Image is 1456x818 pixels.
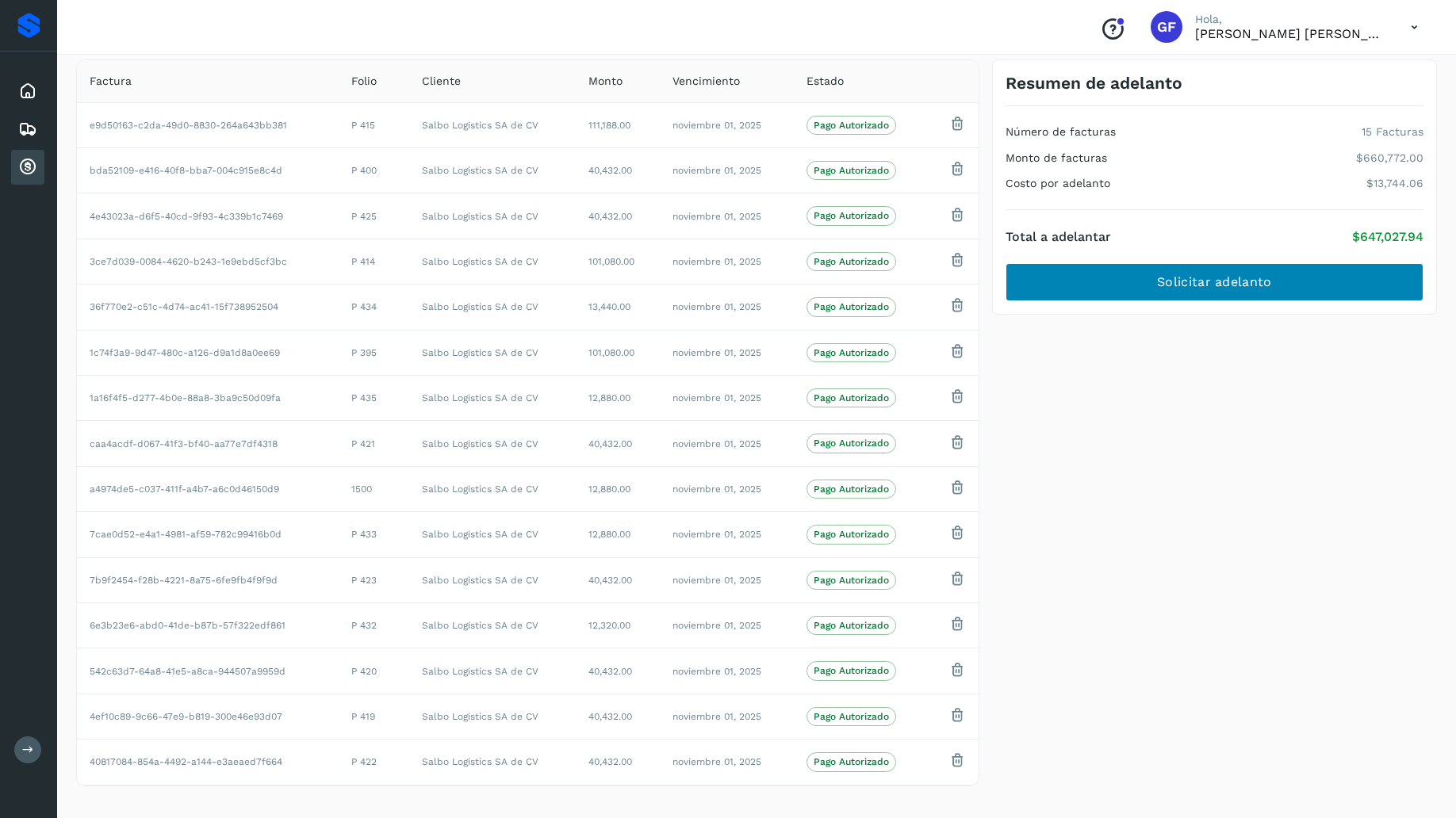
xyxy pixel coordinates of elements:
[672,666,761,677] span: noviembre 01, 2025
[588,529,630,540] span: 12,880.00
[77,603,339,648] td: 6e3b23e6-abd0-41de-b87b-57f322edf861
[814,347,889,358] p: Pago Autorizado
[588,756,632,767] span: 40,432.00
[339,740,409,785] td: P 422
[672,73,740,90] span: Vencimiento
[77,102,339,147] td: e9d50163-c2da-49d0-8830-264a643bb381
[422,73,461,90] span: Cliente
[672,711,761,722] span: noviembre 01, 2025
[588,666,632,677] span: 40,432.00
[672,120,761,131] span: noviembre 01, 2025
[409,421,576,466] td: Salbo Logistics SA de CV
[339,239,409,284] td: P 414
[672,165,761,176] span: noviembre 01, 2025
[339,648,409,694] td: P 420
[77,694,339,739] td: 4ef10c89-9c66-47e9-b819-300e46e93d07
[672,256,761,267] span: noviembre 01, 2025
[77,740,339,785] td: 40817084-854a-4492-a144-e3aeaed7f664
[409,193,576,239] td: Salbo Logistics SA de CV
[90,73,132,90] span: Factura
[814,756,889,767] p: Pago Autorizado
[814,529,889,540] p: Pago Autorizado
[339,603,409,648] td: P 432
[409,466,576,511] td: Salbo Logistics SA de CV
[814,484,889,495] p: Pago Autorizado
[1006,263,1423,301] button: Solicitar adelanto
[1195,26,1385,41] p: Gabriel Falcon Aguirre
[672,575,761,586] span: noviembre 01, 2025
[588,392,630,403] span: 12,880.00
[588,575,632,586] span: 40,432.00
[339,376,409,421] td: P 435
[672,438,761,449] span: noviembre 01, 2025
[672,529,761,540] span: noviembre 01, 2025
[672,484,761,495] span: noviembre 01, 2025
[814,120,889,131] p: Pago Autorizado
[409,148,576,193] td: Salbo Logistics SA de CV
[1006,229,1111,244] h4: Total a adelantar
[77,512,339,557] td: 7cae0d52-e4a1-4981-af59-782c99416b0d
[1352,229,1423,244] p: $647,027.94
[672,301,761,312] span: noviembre 01, 2025
[1006,125,1116,139] h4: Número de facturas
[339,330,409,375] td: P 395
[814,575,889,586] p: Pago Autorizado
[409,102,576,147] td: Salbo Logistics SA de CV
[339,285,409,330] td: P 434
[672,347,761,358] span: noviembre 01, 2025
[351,73,377,90] span: Folio
[339,512,409,557] td: P 433
[1157,273,1271,291] span: Solicitar adelanto
[588,73,623,90] span: Monto
[814,210,889,221] p: Pago Autorizado
[409,285,576,330] td: Salbo Logistics SA de CV
[11,112,44,147] div: Embarques
[814,301,889,312] p: Pago Autorizado
[409,330,576,375] td: Salbo Logistics SA de CV
[77,285,339,330] td: 36f770e2-c51c-4d74-ac41-15f738952504
[588,620,630,631] span: 12,320.00
[339,466,409,511] td: 1500
[11,150,44,185] div: Cuentas por cobrar
[409,376,576,421] td: Salbo Logistics SA de CV
[409,740,576,785] td: Salbo Logistics SA de CV
[588,301,630,312] span: 13,440.00
[814,665,889,676] p: Pago Autorizado
[339,148,409,193] td: P 400
[409,603,576,648] td: Salbo Logistics SA de CV
[588,347,634,358] span: 101,080.00
[409,694,576,739] td: Salbo Logistics SA de CV
[588,711,632,722] span: 40,432.00
[1195,13,1385,26] p: Hola,
[672,756,761,767] span: noviembre 01, 2025
[814,438,889,449] p: Pago Autorizado
[409,648,576,694] td: Salbo Logistics SA de CV
[339,694,409,739] td: P 419
[814,256,889,267] p: Pago Autorizado
[1362,125,1423,139] p: 15 Facturas
[814,620,889,631] p: Pago Autorizado
[11,74,44,109] div: Inicio
[1006,151,1107,165] h4: Monto de facturas
[672,620,761,631] span: noviembre 01, 2025
[77,557,339,602] td: 7b9f2454-f28b-4221-8a75-6fe9fb4f9f9d
[77,421,339,466] td: caa4acdf-d067-41f3-bf40-aa77e7df4318
[409,239,576,284] td: Salbo Logistics SA de CV
[1366,177,1423,190] p: $13,744.06
[807,73,844,90] span: Estado
[339,421,409,466] td: P 421
[814,711,889,722] p: Pago Autorizado
[77,648,339,694] td: 542c63d7-64a8-41e5-a8ca-944507a9959d
[588,484,630,495] span: 12,880.00
[588,120,630,131] span: 111,188.00
[1006,73,1182,93] h3: Resumen de adelanto
[339,557,409,602] td: P 423
[77,376,339,421] td: 1a16f4f5-d277-4b0e-88a8-3ba9c50d09fa
[339,102,409,147] td: P 415
[672,211,761,222] span: noviembre 01, 2025
[339,193,409,239] td: P 425
[1356,151,1423,165] p: $660,772.00
[77,330,339,375] td: 1c74f3a9-9d47-480c-a126-d9a1d8a0ee69
[409,512,576,557] td: Salbo Logistics SA de CV
[672,392,761,403] span: noviembre 01, 2025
